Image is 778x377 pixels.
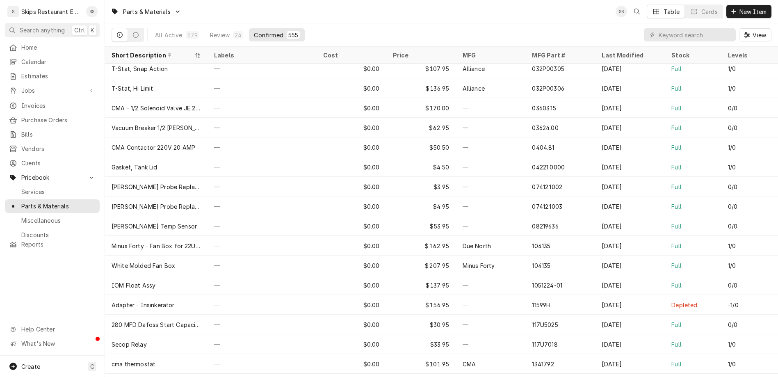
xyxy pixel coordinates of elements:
div: 11599H [532,301,550,309]
span: What's New [21,339,95,348]
div: $162.95 [386,236,456,256]
div: 1/0 [728,84,736,93]
div: T-Stat, Hi Limit [112,84,153,93]
div: — [208,98,317,118]
div: 0/0 [728,104,737,112]
div: 1/0 [728,163,736,171]
div: Full [671,360,682,368]
span: Clients [21,159,96,167]
div: 1/0 [728,143,736,152]
span: Calendar [21,57,96,66]
div: — [208,315,317,334]
div: — [456,275,526,295]
div: $50.50 [386,137,456,157]
a: Home [5,41,100,54]
div: — [208,78,317,98]
div: [DATE] [595,98,665,118]
div: 07412.1003 [532,202,562,211]
div: [DATE] [595,315,665,334]
div: $0.00 [317,334,386,354]
div: Review [210,31,230,39]
div: Full [671,183,682,191]
div: $101.95 [386,354,456,374]
div: [DATE] [595,236,665,256]
div: [DATE] [595,196,665,216]
div: $207.95 [386,256,456,275]
div: cma thermostat [112,360,155,368]
div: Full [671,242,682,250]
div: 032P00305 [532,64,564,73]
div: $0.00 [317,177,386,196]
div: [DATE] [595,78,665,98]
div: 1/0 [728,242,736,250]
div: $0.00 [317,216,386,236]
div: Levels [728,51,770,59]
div: [DATE] [595,59,665,78]
div: $0.00 [317,196,386,216]
div: -1/0 [728,301,739,309]
div: — [456,157,526,177]
div: — [456,137,526,157]
div: $0.00 [317,275,386,295]
div: Alliance [463,64,485,73]
div: MFG Part # [532,51,587,59]
div: 117U5025 [532,320,558,329]
div: $170.00 [386,98,456,118]
div: 13417.92 [532,360,554,368]
div: — [208,354,317,374]
div: Labels [214,51,310,59]
div: 08219636 [532,222,558,231]
div: $0.00 [317,137,386,157]
div: [DATE] [595,256,665,275]
div: Skips Restaurant Equipment [21,7,82,16]
div: $0.00 [317,98,386,118]
button: New Item [726,5,771,18]
div: Secop Relay [112,340,147,349]
div: 104135 [532,261,550,270]
div: S [7,6,19,17]
span: Help Center [21,325,95,334]
div: $3.95 [386,177,456,196]
div: All Active [155,31,183,39]
div: Full [671,281,682,290]
button: Open search [630,5,643,18]
div: 0/0 [728,202,737,211]
div: [DATE] [595,354,665,374]
div: 579 [187,31,198,39]
div: $107.95 [386,59,456,78]
div: 0/0 [728,222,737,231]
div: 555 [288,31,298,39]
span: Vendors [21,144,96,153]
div: IOM Float Assy [112,281,155,290]
div: [PERSON_NAME] Probe Replacement Kit (ITCB) [112,183,201,191]
div: $156.95 [386,295,456,315]
div: — [456,196,526,216]
div: — [208,256,317,275]
div: — [456,295,526,315]
div: Gasket, Tank Lid [112,163,157,171]
div: Depleted [671,301,697,309]
div: [PERSON_NAME] Temp Sensor [112,222,197,231]
div: [DATE] [595,295,665,315]
span: Purchase Orders [21,116,96,124]
div: 1051224-01 [532,281,562,290]
div: T-Stat, Snap Action [112,64,168,73]
a: Discounts [5,228,100,242]
div: Stock [671,51,713,59]
div: Cards [701,7,718,16]
div: Full [671,340,682,349]
div: [DATE] [595,275,665,295]
div: CMA Contactor 220V 20 AMP [112,143,195,152]
div: Confirmed [254,31,283,39]
div: $136.95 [386,78,456,98]
span: Jobs [21,86,83,95]
div: Full [671,123,682,132]
span: Parts & Materials [123,7,171,16]
div: — [208,236,317,256]
a: Bills [5,128,100,141]
a: Parts & Materials [5,199,100,213]
a: Purchase Orders [5,113,100,127]
a: Calendar [5,55,100,69]
div: Full [671,143,682,152]
div: $137.95 [386,275,456,295]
